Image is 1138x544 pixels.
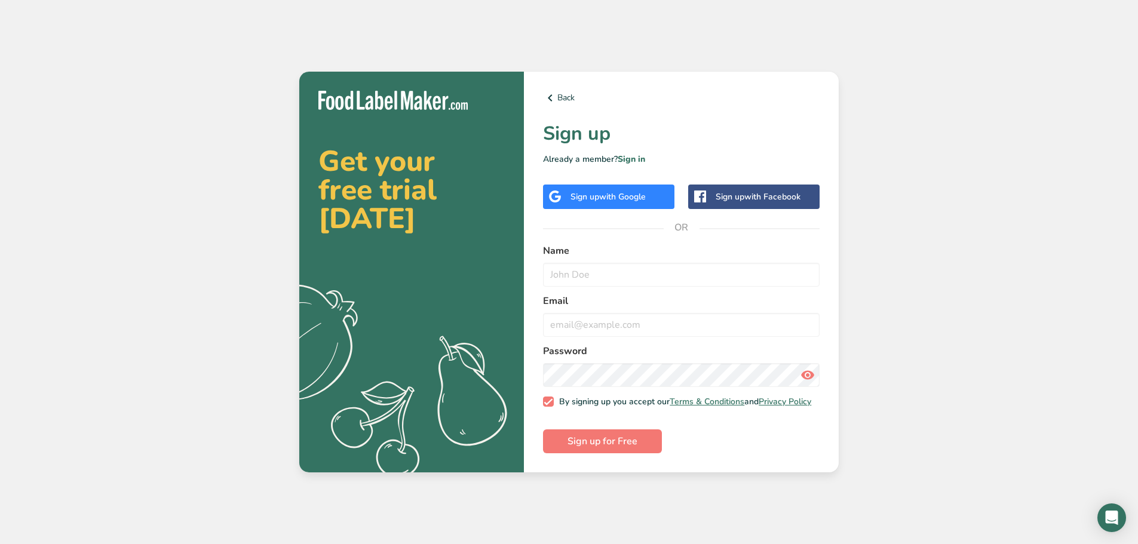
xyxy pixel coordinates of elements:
input: John Doe [543,263,820,287]
a: Privacy Policy [759,396,811,407]
span: with Facebook [744,191,800,202]
a: Sign in [618,153,645,165]
div: Sign up [570,190,646,203]
label: Email [543,294,820,308]
a: Terms & Conditions [670,396,744,407]
img: Food Label Maker [318,91,468,110]
a: Back [543,91,820,105]
p: Already a member? [543,153,820,165]
div: Sign up [716,190,800,203]
span: Sign up for Free [568,434,637,448]
span: OR [664,210,700,245]
button: Sign up for Free [543,429,662,453]
h2: Get your free trial [DATE] [318,147,505,233]
div: Open Intercom Messenger [1097,503,1126,532]
span: By signing up you accept our and [554,397,812,407]
span: with Google [599,191,646,202]
label: Password [543,344,820,358]
label: Name [543,244,820,258]
h1: Sign up [543,119,820,148]
input: email@example.com [543,313,820,337]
